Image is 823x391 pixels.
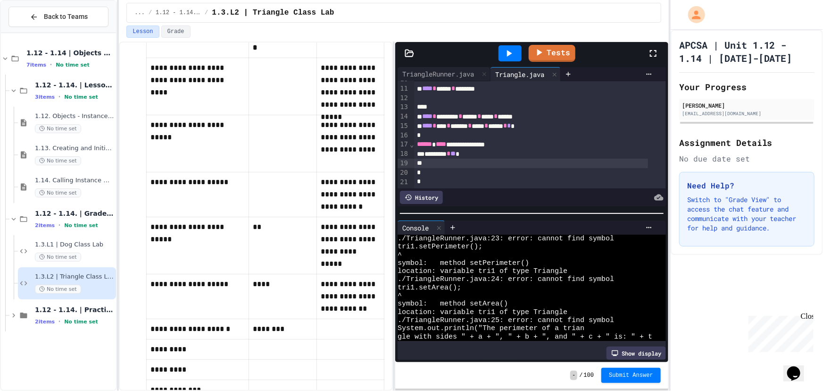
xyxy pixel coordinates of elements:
[205,9,208,17] span: /
[8,7,108,27] button: Back to Teams
[679,38,815,65] h1: APCSA | Unit 1.12 - 1.14 | [DATE]-[DATE]
[398,140,409,149] div: 17
[398,149,409,159] div: 18
[64,94,98,100] span: No time set
[58,93,60,101] span: •
[35,241,114,249] span: 1.3.L1 | Dog Class Lab
[398,275,614,283] span: ./TriangleRunner.java:24: error: cannot find symbol
[783,353,814,382] iframe: chat widget
[398,159,409,168] div: 19
[679,80,815,93] h2: Your Progress
[4,4,65,60] div: Chat with us now!Close
[398,178,409,187] div: 21
[678,4,707,25] div: My Account
[398,300,508,308] span: symbol: method setArea()
[156,9,201,17] span: 1.12 - 1.14. | Graded Labs
[35,188,81,197] span: No time set
[149,9,152,17] span: /
[35,209,114,218] span: 1.12 - 1.14. | Graded Labs
[35,253,81,262] span: No time set
[398,316,614,324] span: ./TriangleRunner.java:25: error: cannot find symbol
[35,285,81,294] span: No time set
[398,259,529,267] span: symbol: method setPerimeter()
[56,62,90,68] span: No time set
[398,251,402,259] span: ^
[35,156,81,165] span: No time set
[35,94,55,100] span: 3 items
[398,67,490,81] div: TriangleRunner.java
[64,319,98,325] span: No time set
[35,222,55,229] span: 2 items
[398,168,409,178] div: 20
[398,243,482,251] span: tri1.setPerimeter();
[398,223,433,233] div: Console
[529,45,575,62] a: Tests
[570,371,577,380] span: -
[409,141,414,148] span: Fold line
[398,308,567,316] span: location: variable tri1 of type Triangle
[398,84,409,93] div: 11
[607,347,666,360] div: Show display
[134,9,145,17] span: ...
[35,112,114,120] span: 1.12. Objects - Instances of Classes
[687,195,806,233] p: Switch to "Grade View" to access the chat feature and communicate with your teacher for help and ...
[398,131,409,140] div: 16
[490,67,561,81] div: Triangle.java
[687,180,806,191] h3: Need Help?
[398,69,479,79] div: TriangleRunner.java
[400,191,443,204] div: History
[398,221,445,235] div: Console
[398,284,461,292] span: tri1.setArea();
[26,62,46,68] span: 7 items
[35,306,114,314] span: 1.12 - 1.14. | Practice Labs
[50,61,52,68] span: •
[679,153,815,164] div: No due date set
[679,136,815,149] h2: Assignment Details
[745,312,814,352] iframe: chat widget
[212,7,334,18] span: 1.3.L2 | Triangle Class Lab
[398,102,409,112] div: 13
[35,273,114,281] span: 1.3.L2 | Triangle Class Lab
[161,25,191,38] button: Grade
[398,112,409,121] div: 14
[609,372,653,379] span: Submit Answer
[398,121,409,131] div: 15
[58,221,60,229] span: •
[26,49,114,57] span: 1.12 - 1.14 | Objects and Instances of Classes
[682,110,812,117] div: [EMAIL_ADDRESS][DOMAIN_NAME]
[584,372,594,379] span: 100
[126,25,159,38] button: Lesson
[682,101,812,110] div: [PERSON_NAME]
[35,144,114,153] span: 1.13. Creating and Initializing Objects: Constructors
[64,222,98,229] span: No time set
[35,177,114,185] span: 1.14. Calling Instance Methods
[58,318,60,325] span: •
[35,124,81,133] span: No time set
[398,93,409,103] div: 12
[398,292,402,300] span: ^
[35,319,55,325] span: 2 items
[490,69,549,79] div: Triangle.java
[601,368,661,383] button: Submit Answer
[398,333,652,341] span: gle with sides " + a + ", " + b + ", and " + c + " is: " + t
[35,81,114,89] span: 1.12 - 1.14. | Lessons and Notes
[579,372,582,379] span: /
[44,12,88,22] span: Back to Teams
[398,267,567,275] span: location: variable tri1 of type Triangle
[398,324,584,332] span: System.out.println("The perimeter of a trian
[398,235,614,243] span: ./TriangleRunner.java:23: error: cannot find symbol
